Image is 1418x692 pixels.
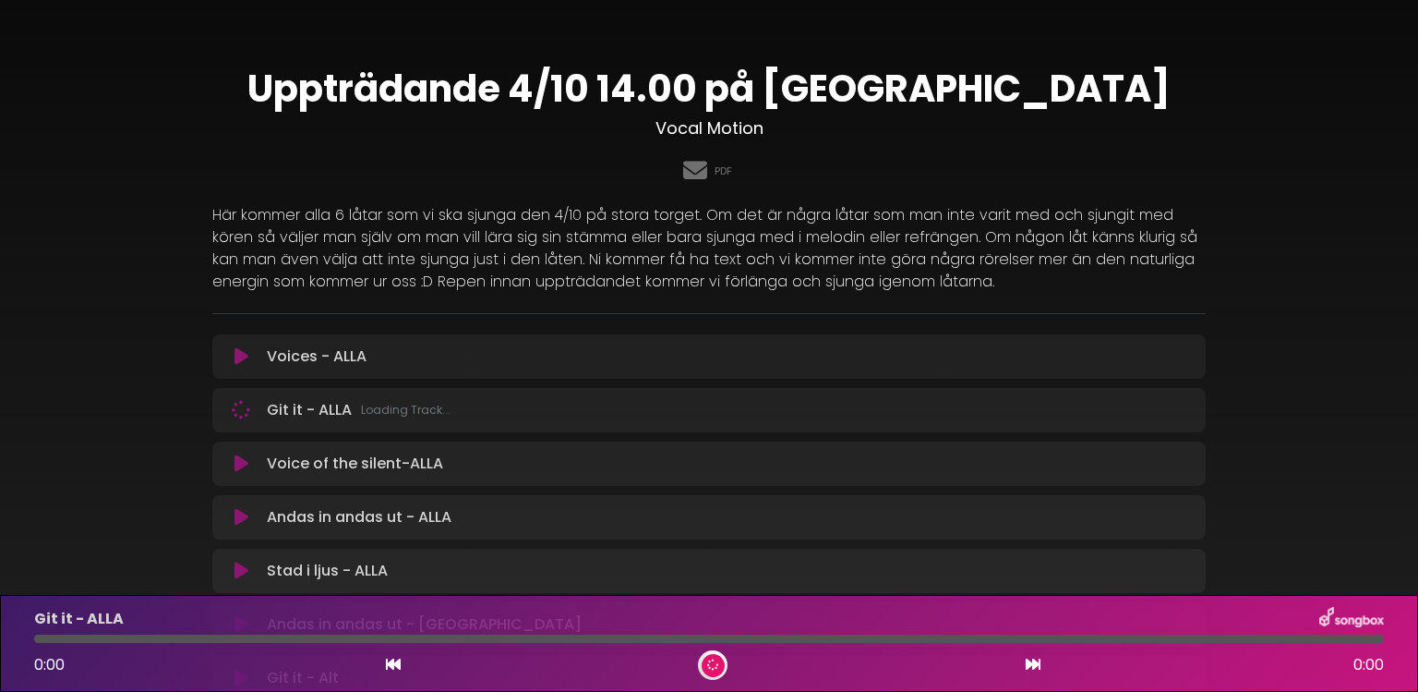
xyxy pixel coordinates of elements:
[267,453,443,475] p: Voice of the silent-ALLA
[1353,654,1384,676] span: 0:00
[212,118,1206,139] h3: Vocal Motion
[267,399,451,421] p: Git it - ALLA
[1319,607,1384,631] img: songbox-logo-white.png
[267,506,451,528] p: Andas in andas ut - ALLA
[212,204,1206,293] p: Här kommer alla 6 låtar som vi ska sjunga den 4/10 på stora torget. Om det är några låtar som man...
[267,560,388,582] p: Stad i ljus - ALLA
[715,164,732,179] a: PDF
[267,346,367,368] p: Voices - ALLA
[212,67,1206,111] h1: Uppträdande 4/10 14.00 på [GEOGRAPHIC_DATA]
[34,608,124,630] p: Git it - ALLA
[34,654,65,675] span: 0:00
[361,402,451,419] span: Loading Track...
